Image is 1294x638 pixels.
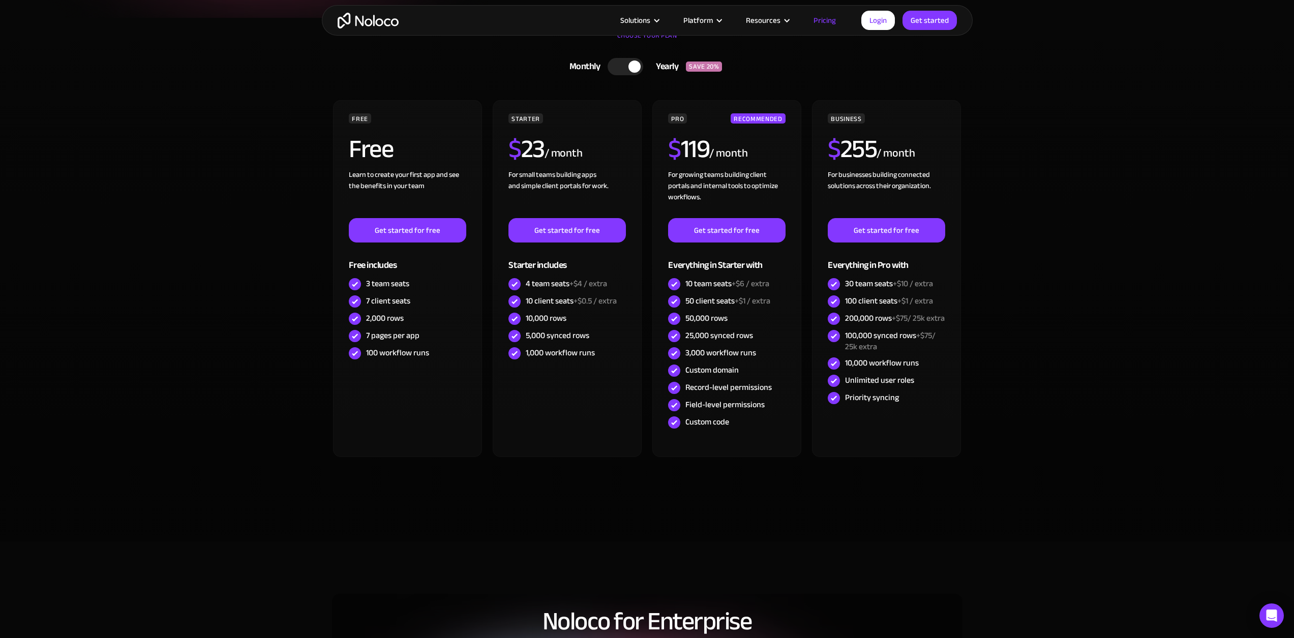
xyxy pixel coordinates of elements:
[671,14,733,27] div: Platform
[643,59,686,74] div: Yearly
[686,62,722,72] div: SAVE 20%
[685,295,770,307] div: 50 client seats
[731,113,785,124] div: RECOMMENDED
[526,278,607,289] div: 4 team seats
[574,293,617,309] span: +$0.5 / extra
[508,218,625,242] a: Get started for free
[349,169,466,218] div: Learn to create your first app and see the benefits in your team ‍
[668,113,687,124] div: PRO
[557,59,608,74] div: Monthly
[897,293,933,309] span: +$1 / extra
[685,399,765,410] div: Field-level permissions
[828,169,945,218] div: For businesses building connected solutions across their organization. ‍
[332,607,962,635] h2: Noloco for Enterprise
[877,145,915,162] div: / month
[668,125,681,173] span: $
[733,14,801,27] div: Resources
[608,14,671,27] div: Solutions
[545,145,583,162] div: / month
[526,347,595,358] div: 1,000 workflow runs
[366,295,410,307] div: 7 client seats
[828,242,945,276] div: Everything in Pro with
[349,242,466,276] div: Free includes
[801,14,849,27] a: Pricing
[893,276,933,291] span: +$10 / extra
[508,113,543,124] div: STARTER
[845,357,919,369] div: 10,000 workflow runs
[366,347,429,358] div: 100 workflow runs
[620,14,650,27] div: Solutions
[845,375,914,386] div: Unlimited user roles
[845,328,936,354] span: +$75/ 25k extra
[349,136,393,162] h2: Free
[338,13,399,28] a: home
[1259,603,1284,628] div: Open Intercom Messenger
[845,295,933,307] div: 100 client seats
[508,125,521,173] span: $
[845,330,945,352] div: 100,000 synced rows
[735,293,770,309] span: +$1 / extra
[508,242,625,276] div: Starter includes
[366,278,409,289] div: 3 team seats
[349,113,371,124] div: FREE
[746,14,780,27] div: Resources
[508,136,545,162] h2: 23
[828,113,864,124] div: BUSINESS
[902,11,957,30] a: Get started
[685,364,739,376] div: Custom domain
[732,276,769,291] span: +$6 / extra
[526,330,589,341] div: 5,000 synced rows
[683,14,713,27] div: Platform
[685,313,728,324] div: 50,000 rows
[668,136,709,162] h2: 119
[366,313,404,324] div: 2,000 rows
[526,313,566,324] div: 10,000 rows
[685,382,772,393] div: Record-level permissions
[845,278,933,289] div: 30 team seats
[526,295,617,307] div: 10 client seats
[828,136,877,162] h2: 255
[845,392,899,403] div: Priority syncing
[861,11,895,30] a: Login
[508,169,625,218] div: For small teams building apps and simple client portals for work. ‍
[668,169,785,218] div: For growing teams building client portals and internal tools to optimize workflows.
[828,125,840,173] span: $
[845,313,945,324] div: 200,000 rows
[685,347,756,358] div: 3,000 workflow runs
[685,416,729,428] div: Custom code
[668,242,785,276] div: Everything in Starter with
[685,330,753,341] div: 25,000 synced rows
[685,278,769,289] div: 10 team seats
[709,145,747,162] div: / month
[366,330,419,341] div: 7 pages per app
[332,28,962,53] div: CHOOSE YOUR PLAN
[349,218,466,242] a: Get started for free
[668,218,785,242] a: Get started for free
[569,276,607,291] span: +$4 / extra
[828,218,945,242] a: Get started for free
[892,311,945,326] span: +$75/ 25k extra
